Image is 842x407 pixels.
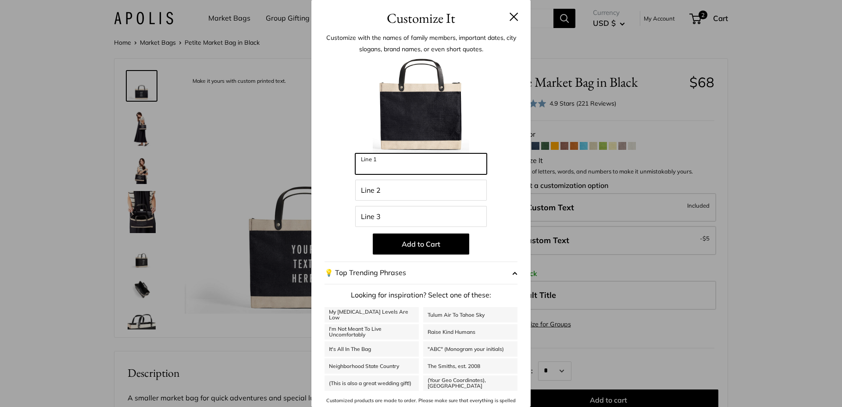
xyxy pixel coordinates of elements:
a: "ABC" (Monogram your initials) [423,341,517,357]
a: My [MEDICAL_DATA] Levels Are Low [325,307,419,322]
h3: Customize It [325,8,517,28]
button: 💡 Top Trending Phrases [325,262,517,284]
a: It's All In The Bag [325,341,419,357]
button: Add to Cart [373,234,469,255]
a: The Smiths, est. 2008 [423,358,517,374]
a: Neighborhood State Country [325,358,419,374]
img: Blank_Product.005_02.jpg [373,57,469,153]
a: Tulum Air To Tahoe Sky [423,307,517,322]
a: I'm Not Meant To Live Uncomfortably [325,324,419,340]
a: (Your Geo Coordinates), [GEOGRAPHIC_DATA] [423,375,517,391]
p: Looking for inspiration? Select one of these: [325,289,517,302]
p: Customize with the names of family members, important dates, city slogans, brand names, or even s... [325,32,517,55]
a: Raise Kind Humans [423,324,517,340]
a: (This is also a great wedding gift!) [325,375,419,391]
